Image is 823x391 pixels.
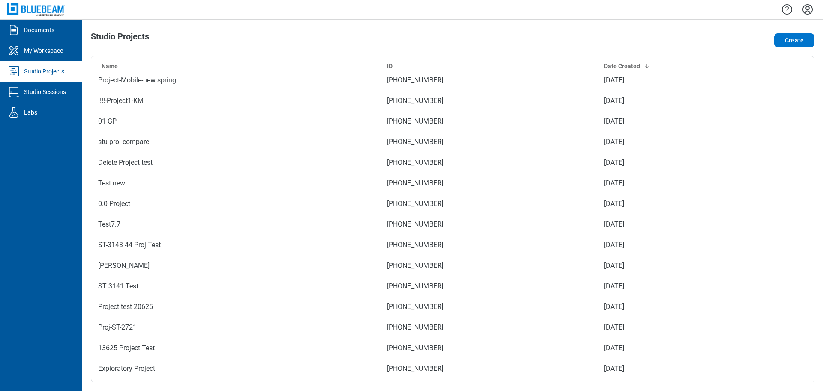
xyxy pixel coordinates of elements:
td: [PHONE_NUMBER] [380,338,597,358]
td: [PHONE_NUMBER] [380,132,597,152]
img: Bluebeam, Inc. [7,3,65,16]
td: [PHONE_NUMBER] [380,358,597,379]
td: Proj-ST-2721 [91,317,380,338]
td: [PHONE_NUMBER] [380,91,597,111]
td: [DATE] [597,276,742,297]
td: ST 3141 Test [91,276,380,297]
td: [PHONE_NUMBER] [380,235,597,255]
td: ST-3143 44 Proj Test [91,235,380,255]
td: [DATE] [597,152,742,173]
td: [PHONE_NUMBER] [380,194,597,214]
div: Documents [24,26,54,34]
td: [PHONE_NUMBER] [380,297,597,317]
td: [PHONE_NUMBER] [380,214,597,235]
td: [PHONE_NUMBER] [380,173,597,194]
div: Date Created [604,62,735,70]
td: [PHONE_NUMBER] [380,255,597,276]
td: !!!!-Project1-KM [91,91,380,111]
td: [DATE] [597,194,742,214]
td: [DATE] [597,173,742,194]
td: Exploratory Project [91,358,380,379]
td: Delete Project test [91,152,380,173]
td: [DATE] [597,317,742,338]
svg: Labs [7,106,21,119]
td: [DATE] [597,132,742,152]
td: [PHONE_NUMBER] [380,111,597,132]
td: [DATE] [597,235,742,255]
td: Project-Mobile-new spring [91,70,380,91]
td: 0.0 Project [91,194,380,214]
td: 13625 Project Test [91,338,380,358]
svg: Documents [7,23,21,37]
td: [DATE] [597,70,742,91]
td: [PHONE_NUMBER] [380,70,597,91]
svg: My Workspace [7,44,21,58]
button: Settings [801,2,814,17]
td: 01 GP [91,111,380,132]
div: My Workspace [24,46,63,55]
td: [PHONE_NUMBER] [380,152,597,173]
h1: Studio Projects [91,32,149,45]
div: Studio Sessions [24,88,66,96]
td: [PHONE_NUMBER] [380,317,597,338]
td: Project test 20625 [91,297,380,317]
div: Studio Projects [24,67,64,76]
td: [DATE] [597,214,742,235]
td: [DATE] [597,338,742,358]
td: [DATE] [597,111,742,132]
svg: Studio Sessions [7,85,21,99]
div: Name [102,62,373,70]
td: [DATE] [597,255,742,276]
td: [DATE] [597,91,742,111]
td: [DATE] [597,358,742,379]
td: Test7.7 [91,214,380,235]
td: Test new [91,173,380,194]
td: stu-proj-compare [91,132,380,152]
td: [PERSON_NAME] [91,255,380,276]
div: Labs [24,108,37,117]
button: Create [774,33,814,47]
td: [DATE] [597,297,742,317]
svg: Studio Projects [7,64,21,78]
div: ID [387,62,590,70]
td: [PHONE_NUMBER] [380,276,597,297]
